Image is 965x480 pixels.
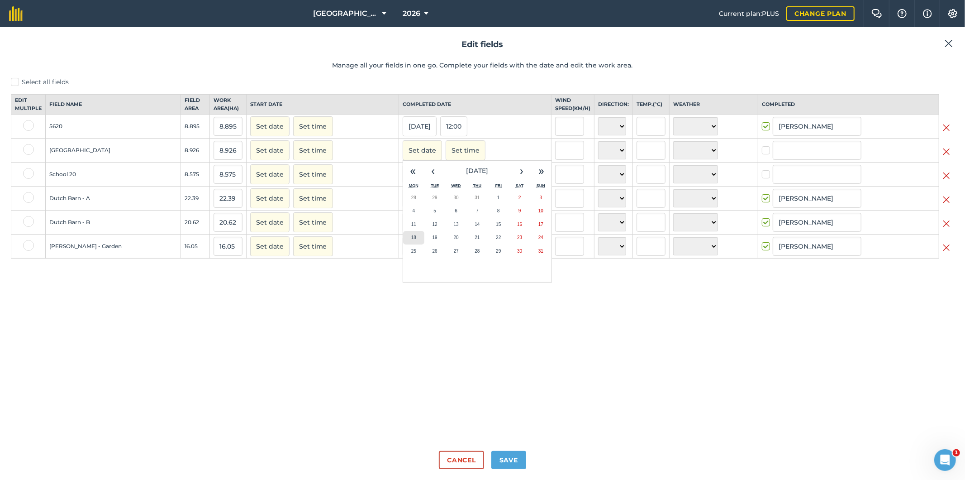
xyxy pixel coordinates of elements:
[446,140,485,160] button: Set time
[517,235,522,240] abbr: 23 August 2025
[497,195,500,200] abbr: 1 August 2025
[250,116,290,136] button: Set date
[46,187,181,211] td: Dutch Barn - A
[293,212,333,232] button: Set time
[943,146,950,157] img: svg+xml;base64,PHN2ZyB4bWxucz0iaHR0cDovL3d3dy53My5vcmcvMjAwMC9zdmciIHdpZHRoPSIyMiIgaGVpZ2h0PSIzMC...
[530,245,551,258] button: 31 August 2025
[452,183,461,188] abbr: Wednesday
[424,204,446,218] button: 5 August 2025
[943,194,950,205] img: svg+xml;base64,PHN2ZyB4bWxucz0iaHR0cDovL3d3dy53My5vcmcvMjAwMC9zdmciIHdpZHRoPSIyMiIgaGVpZ2h0PSIzMC...
[403,218,424,231] button: 11 August 2025
[181,95,209,115] th: Field Area
[509,245,530,258] button: 30 August 2025
[411,195,416,200] abbr: 28 July 2025
[433,222,437,227] abbr: 12 August 2025
[181,187,209,211] td: 22.39
[411,222,416,227] abbr: 11 August 2025
[46,235,181,259] td: [PERSON_NAME] - Garden
[953,449,960,456] span: 1
[454,249,459,254] abbr: 27 August 2025
[538,235,543,240] abbr: 24 August 2025
[434,208,437,213] abbr: 5 August 2025
[403,245,424,258] button: 25 August 2025
[897,9,908,18] img: A question mark icon
[530,218,551,231] button: 17 August 2025
[403,116,437,136] button: [DATE]
[11,38,954,51] h2: Edit fields
[181,115,209,139] td: 8.895
[517,222,522,227] abbr: 16 August 2025
[293,116,333,136] button: Set time
[455,208,457,213] abbr: 6 August 2025
[945,38,953,49] img: svg+xml;base64,PHN2ZyB4bWxucz0iaHR0cDovL3d3dy53My5vcmcvMjAwMC9zdmciIHdpZHRoPSIyMiIgaGVpZ2h0PSIzMC...
[871,9,882,18] img: Two speech bubbles overlapping with the left bubble in the forefront
[934,449,956,471] iframe: Intercom live chat
[488,218,509,231] button: 15 August 2025
[530,231,551,245] button: 24 August 2025
[518,195,521,200] abbr: 2 August 2025
[475,222,480,227] abbr: 14 August 2025
[46,139,181,163] td: [GEOGRAPHIC_DATA]
[943,242,950,253] img: svg+xml;base64,PHN2ZyB4bWxucz0iaHR0cDovL3d3dy53My5vcmcvMjAwMC9zdmciIHdpZHRoPSIyMiIgaGVpZ2h0PSIzMC...
[719,9,779,19] span: Current plan : PLUS
[446,245,467,258] button: 27 August 2025
[424,218,446,231] button: 12 August 2025
[46,163,181,187] td: School 20
[250,212,290,232] button: Set date
[517,249,522,254] abbr: 30 August 2025
[409,183,418,188] abbr: Monday
[250,236,290,256] button: Set date
[209,95,246,115] th: Work area ( Ha )
[467,231,488,245] button: 21 August 2025
[181,163,209,187] td: 8.575
[403,204,424,218] button: 4 August 2025
[530,191,551,205] button: 3 August 2025
[46,95,181,115] th: Field name
[46,211,181,235] td: Dutch Barn - B
[495,183,502,188] abbr: Friday
[433,235,437,240] abbr: 19 August 2025
[293,188,333,208] button: Set time
[411,235,416,240] abbr: 18 August 2025
[424,191,446,205] button: 29 July 2025
[433,195,437,200] abbr: 29 July 2025
[46,115,181,139] td: 5620
[446,218,467,231] button: 13 August 2025
[11,60,954,70] p: Manage all your fields in one go. Complete your fields with the date and edit the work area.
[424,231,446,245] button: 19 August 2025
[9,6,23,21] img: fieldmargin Logo
[509,231,530,245] button: 23 August 2025
[293,236,333,256] button: Set time
[467,204,488,218] button: 7 August 2025
[473,183,482,188] abbr: Thursday
[530,204,551,218] button: 10 August 2025
[181,235,209,259] td: 16.05
[551,95,594,115] th: Wind speed ( km/h )
[403,8,420,19] span: 2026
[491,451,526,469] button: Save
[403,161,423,181] button: «
[293,164,333,184] button: Set time
[433,249,437,254] abbr: 26 August 2025
[466,167,489,175] span: [DATE]
[454,222,459,227] abbr: 13 August 2025
[431,183,439,188] abbr: Tuesday
[475,249,480,254] abbr: 28 August 2025
[538,208,543,213] abbr: 10 August 2025
[467,218,488,231] button: 14 August 2025
[411,249,416,254] abbr: 25 August 2025
[293,140,333,160] button: Set time
[538,249,543,254] abbr: 31 August 2025
[413,208,415,213] abbr: 4 August 2025
[497,208,500,213] abbr: 8 August 2025
[758,95,939,115] th: Completed
[467,191,488,205] button: 31 July 2025
[532,161,551,181] button: »
[246,95,399,115] th: Start date
[443,161,512,181] button: [DATE]
[923,8,932,19] img: svg+xml;base64,PHN2ZyB4bWxucz0iaHR0cDovL3d3dy53My5vcmcvMjAwMC9zdmciIHdpZHRoPSIxNyIgaGVpZ2h0PSIxNy...
[538,222,543,227] abbr: 17 August 2025
[11,95,46,115] th: Edit multiple
[403,191,424,205] button: 28 July 2025
[446,204,467,218] button: 6 August 2025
